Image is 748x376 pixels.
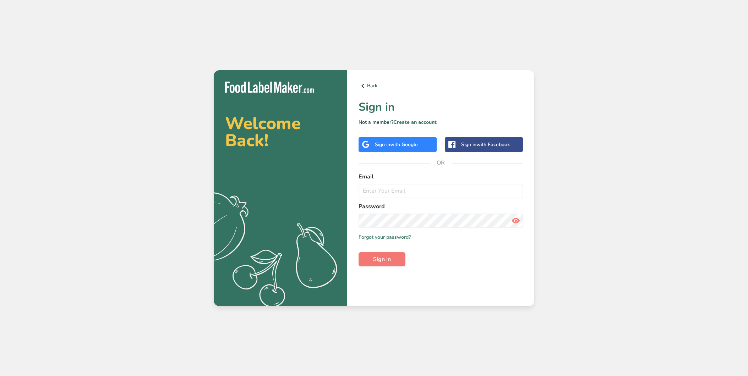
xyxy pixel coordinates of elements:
[359,99,523,116] h1: Sign in
[359,202,523,211] label: Password
[359,118,523,126] p: Not a member?
[359,82,523,90] a: Back
[359,252,405,266] button: Sign in
[393,119,437,126] a: Create an account
[373,255,391,264] span: Sign in
[225,115,336,149] h2: Welcome Back!
[430,152,452,173] span: OR
[461,141,510,148] div: Sign in
[359,184,523,198] input: Enter Your Email
[225,82,314,93] img: Food Label Maker
[476,141,510,148] span: with Facebook
[359,172,523,181] label: Email
[375,141,418,148] div: Sign in
[390,141,418,148] span: with Google
[359,233,411,241] a: Forgot your password?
